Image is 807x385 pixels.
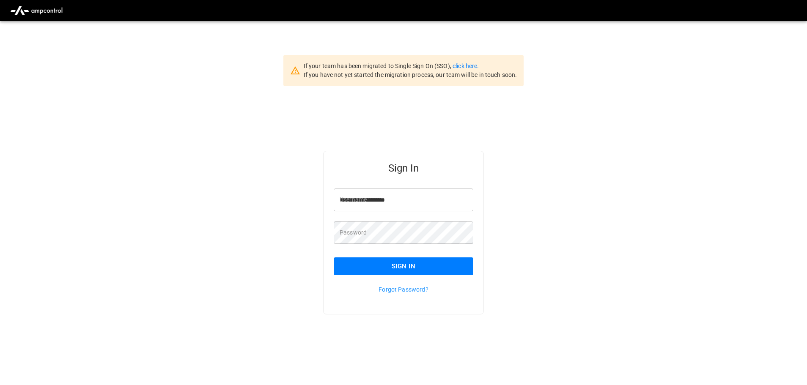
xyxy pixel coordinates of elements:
button: Sign In [334,257,473,275]
p: Forgot Password? [334,285,473,294]
a: click here. [453,63,479,69]
img: ampcontrol.io logo [7,3,66,19]
span: If you have not yet started the migration process, our team will be in touch soon. [304,71,517,78]
span: If your team has been migrated to Single Sign On (SSO), [304,63,453,69]
h5: Sign In [334,161,473,175]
